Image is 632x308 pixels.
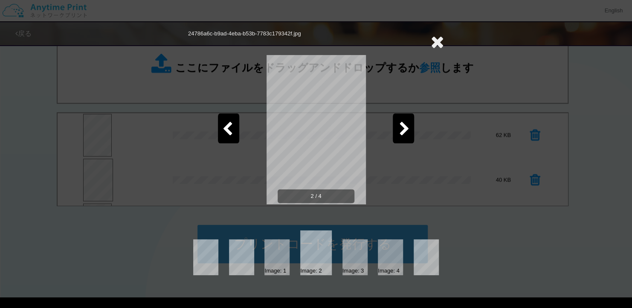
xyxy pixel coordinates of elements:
div: Image: 3 [342,267,364,275]
div: 24786a6c-b9ad-4eba-b53b-7783c179342f.jpg [188,30,301,38]
span: 2 / 4 [278,189,354,203]
div: Image: 2 [300,267,322,275]
div: Image: 4 [378,267,400,275]
div: Image: 1 [264,267,286,275]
